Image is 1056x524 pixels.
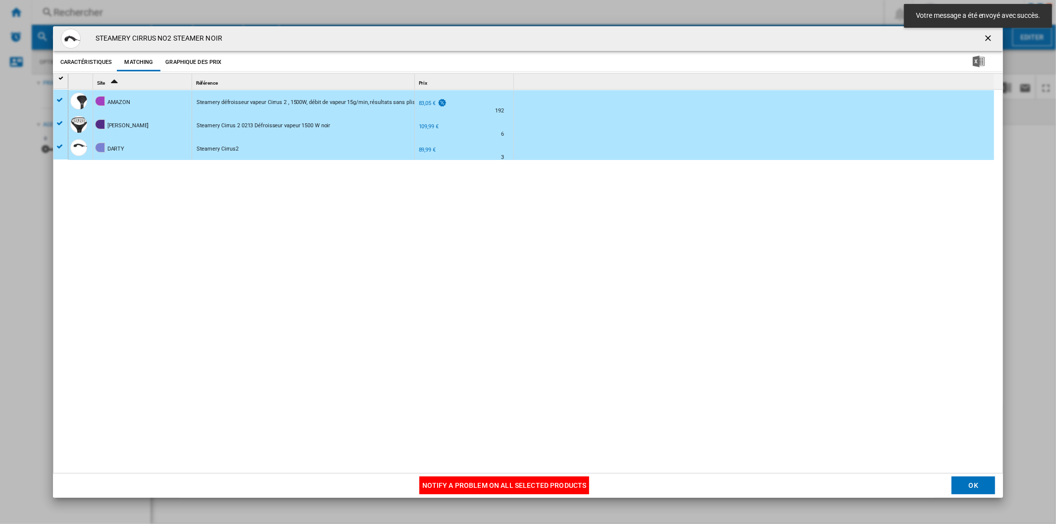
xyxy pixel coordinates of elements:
[197,114,331,137] div: Steamery Cirrus 2 0213 Défroisseur vapeur 1500 W noir
[107,91,130,114] div: AMAZON
[419,80,428,86] span: Prix
[495,106,504,116] div: Délai de livraison : 192 jours
[107,138,125,160] div: DARTY
[192,90,414,113] div: https://www.amazon.fr/Steamery-Nettoyeur-v%C3%AAtements-inoxydable-D%C3%A9froisseur/dp/B0782Z8MD4
[197,138,239,160] div: Steamery Cirrus2
[419,100,436,106] div: 83,05 €
[973,55,985,67] img: excel-24x24.png
[53,26,1004,498] md-dialog: Product popup
[983,33,995,45] ng-md-icon: getI18NText('BUTTONS.CLOSE_DIALOG')
[417,122,439,132] div: 109,99 €
[417,145,436,155] div: 89,99 €
[70,74,93,89] div: Sort None
[419,123,439,130] div: 109,99 €
[417,74,513,89] div: Prix Sort None
[501,129,504,139] div: Délai de livraison : 6 jours
[192,113,414,136] div: https://www.conrad.fr/fr/p/steamery-cirrus-2-0213-defroisseur-vapeur-1500-w-noir-3347301.html
[979,29,999,49] button: getI18NText('BUTTONS.CLOSE_DIALOG')
[197,91,618,114] div: Steamery défroisseur vapeur Cirrus 2 , 1500W, débit de vapeur 15g/min, résultats sans plis, chauf...
[952,477,995,495] button: OK
[117,53,160,71] button: Matching
[107,114,149,137] div: [PERSON_NAME]
[58,53,115,71] button: Caractéristiques
[106,80,122,86] span: Sort Ascending
[196,80,218,86] span: Référence
[61,29,81,49] img: steamery_cirrus_no_2_noir_s2105064968689A_165813913.jpg
[192,137,414,159] div: https://www.darty.com/nav/achat/maison_deco/fer_repasser/defroisseur/steamery_cirrus_no_2_noir.html
[501,153,504,162] div: Délai de livraison : 3 jours
[419,477,590,495] button: Notify a problem on all selected products
[97,80,105,86] span: Site
[417,99,447,108] div: 83,05 €
[417,74,513,89] div: Sort None
[957,53,1001,71] button: Télécharger au format Excel
[194,74,414,89] div: Référence Sort None
[419,147,436,153] div: 89,99 €
[516,74,994,89] div: Sort None
[91,34,222,44] h4: STEAMERY CIRRUS NO2 STEAMER NOIR
[913,11,1043,21] span: Votre message a été envoyé avec succès.
[95,74,192,89] div: Sort Ascending
[163,53,224,71] button: Graphique des prix
[95,74,192,89] div: Site Sort Ascending
[437,99,447,107] img: promotionV3.png
[194,74,414,89] div: Sort None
